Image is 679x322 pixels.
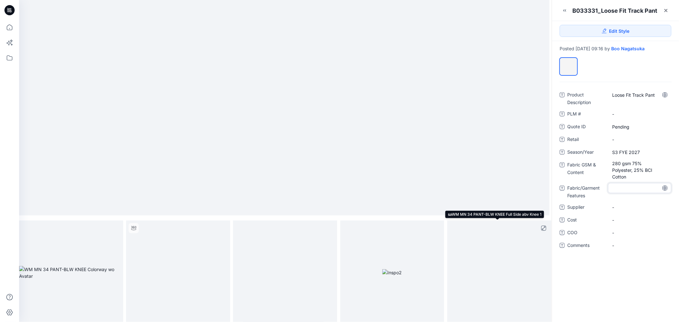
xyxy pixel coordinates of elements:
[567,148,605,157] span: Season/Year
[612,217,667,223] span: -
[612,204,667,211] span: -
[560,5,570,16] button: Minimize
[560,25,671,37] a: Edit Style
[567,184,605,199] span: Fabric/Garment Features
[609,28,630,34] span: Edit Style
[567,110,605,119] span: PLM #
[612,229,667,236] span: -
[567,161,605,180] span: Fabric GSM & Content
[661,5,671,16] a: Close Style Presentation
[612,149,667,156] span: S3 FYE 2027
[572,7,657,15] div: B033331_Loose Fit Track Pant
[612,111,667,117] span: -
[612,242,667,249] span: -
[611,46,645,51] a: Boo Nagatsuka
[382,269,402,276] img: Inspo2
[567,91,605,106] span: Product Description
[567,241,605,250] span: Comments
[612,92,667,98] span: Loose Fit Track Pant
[19,266,123,279] img: WM MN 34 PANT-BLW KNEE Colorway wo Avatar
[612,160,667,180] span: 280 gsm 75% Polyester, 25% BCI Cotton
[567,203,605,212] span: Supplier
[567,216,605,225] span: Cost
[560,58,577,75] div: Soft Silver
[567,123,605,132] span: Quote ID
[560,46,671,51] div: Posted [DATE] 09:16 by
[612,136,667,143] span: -
[612,123,667,130] span: Pending
[539,223,549,233] button: full screen
[567,136,605,144] span: Retail
[567,229,605,238] span: COO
